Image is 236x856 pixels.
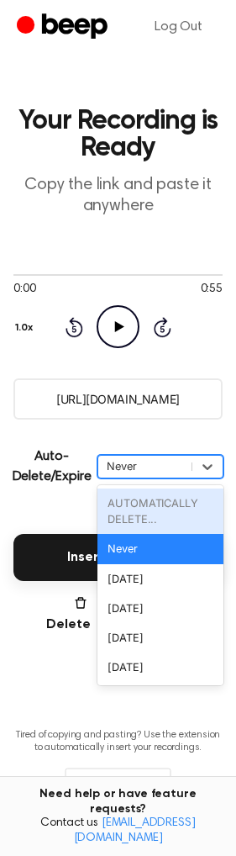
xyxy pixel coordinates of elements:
div: [DATE] [97,594,223,623]
span: 0:00 [13,281,35,299]
p: Copy the link and paste it anywhere [13,175,223,217]
div: Never [107,458,183,474]
p: Tired of copying and pasting? Use the extension to automatically insert your recordings. [13,729,223,754]
a: Log Out [138,7,219,47]
div: [DATE] [97,653,223,682]
div: [DATE] [97,623,223,653]
a: [EMAIL_ADDRESS][DOMAIN_NAME] [74,817,196,844]
button: Insert into Docs [13,534,223,581]
div: Never [97,534,223,563]
button: Delete [34,594,91,635]
span: 0:55 [201,281,223,299]
div: AUTOMATICALLY DELETE... [97,489,223,534]
a: Beep [17,11,112,44]
div: [DATE] [97,564,223,594]
span: Contact us [10,816,226,846]
h1: Your Recording is Ready [13,108,223,161]
button: 1.0x [13,314,39,342]
p: Auto-Delete/Expire [13,446,92,487]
